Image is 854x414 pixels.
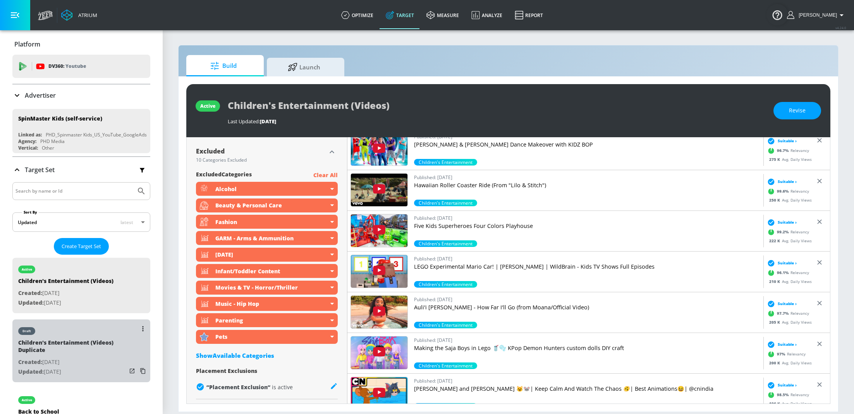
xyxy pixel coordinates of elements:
[12,33,150,55] div: Platform
[414,200,477,206] div: 99.6%
[215,202,328,209] div: Beauty & Personal Care
[18,339,127,357] div: Children's Entertainment (Videos) Duplicate
[766,267,809,279] div: Relevancy
[773,102,821,119] button: Revise
[766,341,797,348] div: Suitable ›
[48,62,86,71] p: DV360:
[414,295,760,304] p: Published: [DATE]
[25,91,56,100] p: Advertiser
[22,210,39,215] label: Sort By
[196,281,338,295] div: Movies & TV - Horror/Thriller
[414,336,760,362] a: Published: [DATE]Making the Saja Boys in Lego 🥤🫧 KPop Demon Hunters custom dolls DIY craft
[351,255,407,288] img: -ncaL0UnyM8
[351,214,407,247] img: hh0oDmEkU04
[194,57,253,75] span: Build
[228,118,766,125] div: Last Updated:
[12,55,150,78] div: DV360: Youtube
[766,381,797,389] div: Suitable ›
[414,240,477,247] div: 99.2%
[351,296,407,328] img: cPAbx5kgCJo
[766,4,788,26] button: Open Resource Center
[414,133,760,141] p: Published: [DATE]
[778,382,797,388] span: Suitable ›
[414,240,477,247] span: Children's Entertainment
[766,137,797,145] div: Suitable ›
[766,401,812,407] div: Avg. Daily Views
[414,133,760,159] a: Published: [DATE][PERSON_NAME] & [PERSON_NAME] Dance Makeover with KIDZ BOP
[25,166,55,174] p: Target Set
[215,251,328,258] div: [DATE]
[777,229,791,235] span: 99.2 %
[414,403,477,410] span: Children's Entertainment
[766,300,797,308] div: Suitable ›
[770,238,782,243] span: 222 K
[414,159,477,166] div: 96.7%
[766,308,809,319] div: Relevancy
[835,26,846,30] span: v 4.24.0
[414,377,760,403] a: Published: [DATE][PERSON_NAME] and [PERSON_NAME] 😺🐭| Keep Calm And Watch The Chaos 🫨| Best Animat...
[414,173,760,200] a: Published: [DATE]Hawaiian Roller Coaster Ride (From "Lilo & Stitch")
[777,270,791,276] span: 96.1 %
[12,85,150,106] div: Advertiser
[40,138,65,145] div: PHD Media
[766,226,809,238] div: Relevancy
[18,358,42,366] span: Created:
[770,197,782,203] span: 250 K
[18,298,113,308] p: [DATE]
[196,148,326,154] div: Excluded
[414,255,760,263] p: Published: [DATE]
[796,12,837,18] span: login as: stephanie.wolklin@zefr.com
[12,319,150,382] div: draftChildren's Entertainment (Videos) DuplicateCreated:[DATE]Updated:[DATE]
[127,366,137,376] button: Open in new window
[313,171,338,180] p: Clear All
[206,383,293,391] div: “ Placement Exclusion “
[766,319,812,325] div: Avg. Daily Views
[351,336,407,369] img: ayR_F2gSYV8
[414,222,760,230] p: Five Kids Superheroes Four Colors Playhouse
[260,118,276,125] span: [DATE]
[351,174,407,206] img: 3OM7oi79hd4
[414,263,760,271] p: LEGO Experimental Mario Car! | [PERSON_NAME] | WildBrain - Kids TV Shows Full Episodes
[200,103,215,109] div: active
[22,329,31,333] div: draft
[196,158,326,162] div: 10 Categories Excluded
[509,1,549,29] a: Report
[22,267,32,271] div: active
[196,198,338,212] div: Beauty & Personal Care
[766,219,797,226] div: Suitable ›
[414,403,477,410] div: 98.5%
[46,131,147,138] div: PHD_Spinmaster Kids_US_YouTube_GoogleAds
[778,179,797,185] span: Suitable ›
[18,277,113,288] div: Children's Entertainment (Videos)
[275,58,333,76] span: Launch
[14,40,40,48] p: Platform
[12,157,150,183] div: Target Set
[18,289,42,297] span: Created:
[18,115,102,122] div: SpinMaster Kids (self-service)
[766,157,812,162] div: Avg. Daily Views
[215,284,328,291] div: Movies & TV - Horror/Thriller
[215,267,328,275] div: Infant/Toddler Content
[65,62,86,70] p: Youtube
[18,288,113,298] p: [DATE]
[18,357,127,367] p: [DATE]
[766,197,812,203] div: Avg. Daily Views
[420,1,465,29] a: measure
[196,171,252,180] span: excluded Categories
[120,219,133,226] span: latest
[414,322,477,328] span: Children's Entertainment
[215,317,328,324] div: Parenting
[777,310,791,316] span: 97.7 %
[414,214,760,222] p: Published: [DATE]
[196,313,338,327] div: Parenting
[414,304,760,311] p: Auli'i [PERSON_NAME] - How Far I'll Go (from Moana/Official Video)
[18,368,44,375] span: Updated:
[215,235,328,242] div: GARM - Arms & Ammunition
[351,377,407,410] img: 8uXh3_bt77M
[777,188,791,194] span: 99.6 %
[766,259,797,267] div: Suitable ›
[778,301,797,307] span: Suitable ›
[272,383,293,391] span: is active
[766,360,812,366] div: Avg. Daily Views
